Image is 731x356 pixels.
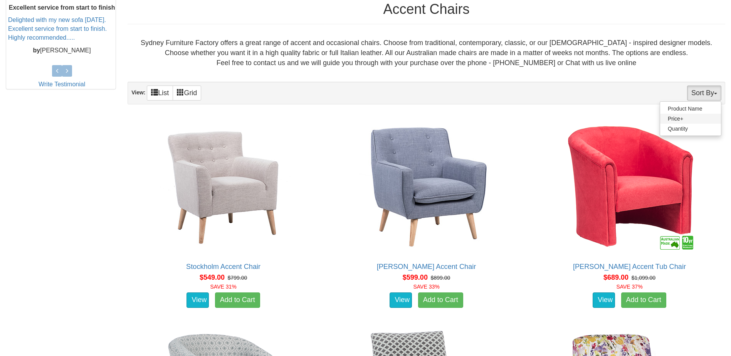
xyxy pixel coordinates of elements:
font: SAVE 31% [210,284,237,290]
strong: View: [131,90,145,96]
a: View [593,292,615,308]
h1: Accent Chairs [128,2,725,17]
del: $899.00 [431,275,450,281]
b: Excellent service from start to finish [9,4,115,11]
a: Delighted with my new sofa [DATE]. Excellent service from start to finish. Highly recommended..... [8,17,107,41]
del: $799.00 [228,275,247,281]
a: Quantity [660,124,721,134]
b: by [33,47,40,54]
a: Grid [173,86,201,101]
a: Add to Cart [418,292,463,308]
a: [PERSON_NAME] Accent Chair [377,263,476,270]
span: $549.00 [200,274,225,281]
a: Stockholm Accent Chair [186,263,260,270]
img: Stockholm Accent Chair [154,116,293,255]
a: View [390,292,412,308]
p: [PERSON_NAME] [8,46,116,55]
a: Price+ [660,114,721,124]
a: Write Testimonial [39,81,85,87]
a: View [187,292,209,308]
span: $599.00 [403,274,428,281]
img: Claudia Accent Chair [357,116,496,255]
a: Add to Cart [621,292,666,308]
a: List [147,86,173,101]
font: SAVE 37% [616,284,642,290]
a: Add to Cart [215,292,260,308]
span: $689.00 [603,274,628,281]
div: Sydney Furniture Factory offers a great range of accent and occasional chairs. Choose from tradit... [134,38,719,68]
font: SAVE 33% [413,284,439,290]
img: Chester Accent Tub Chair [560,116,699,255]
button: Sort By [687,86,721,101]
del: $1,099.00 [632,275,655,281]
a: Product Name [660,104,721,114]
a: [PERSON_NAME] Accent Tub Chair [573,263,686,270]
